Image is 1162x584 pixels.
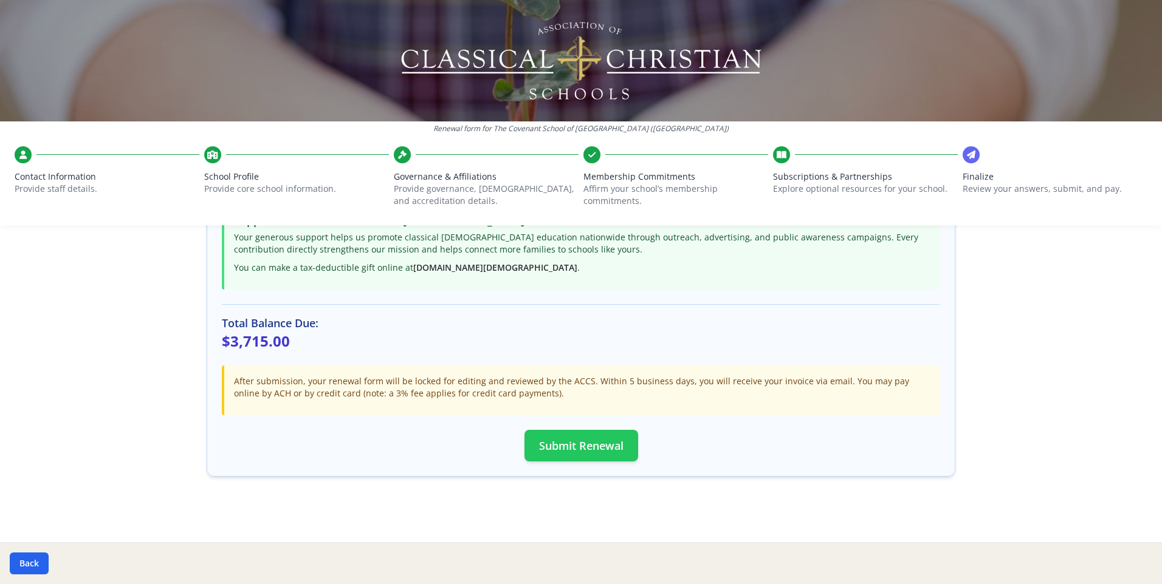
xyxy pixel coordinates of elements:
img: Logo [399,18,763,103]
p: Explore optional resources for your school. [773,183,958,195]
p: After submission, your renewal form will be locked for editing and reviewed by the ACCS. Within 5... [234,375,930,399]
p: Your generous support helps us promote classical [DEMOGRAPHIC_DATA] education nationwide through ... [234,231,930,256]
p: Review your answers, submit, and pay. [963,183,1147,195]
span: Governance & Affiliations [394,171,579,183]
span: Contact Information [15,171,199,183]
p: $3,715.00 [222,331,940,351]
p: Provide core school information. [204,183,389,195]
p: Affirm your school’s membership commitments. [583,183,768,207]
p: Provide governance, [DEMOGRAPHIC_DATA], and accreditation details. [394,183,579,207]
span: School Profile [204,171,389,183]
button: Back [10,552,49,574]
span: Subscriptions & Partnerships [773,171,958,183]
span: Membership Commitments [583,171,768,183]
p: Provide staff details. [15,183,199,195]
p: You can make a tax-deductible gift online at . [234,262,930,274]
span: Finalize [963,171,1147,183]
a: [DOMAIN_NAME][DEMOGRAPHIC_DATA] [413,262,577,273]
h3: Total Balance Due: [222,314,940,331]
button: Submit Renewal [524,430,638,461]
